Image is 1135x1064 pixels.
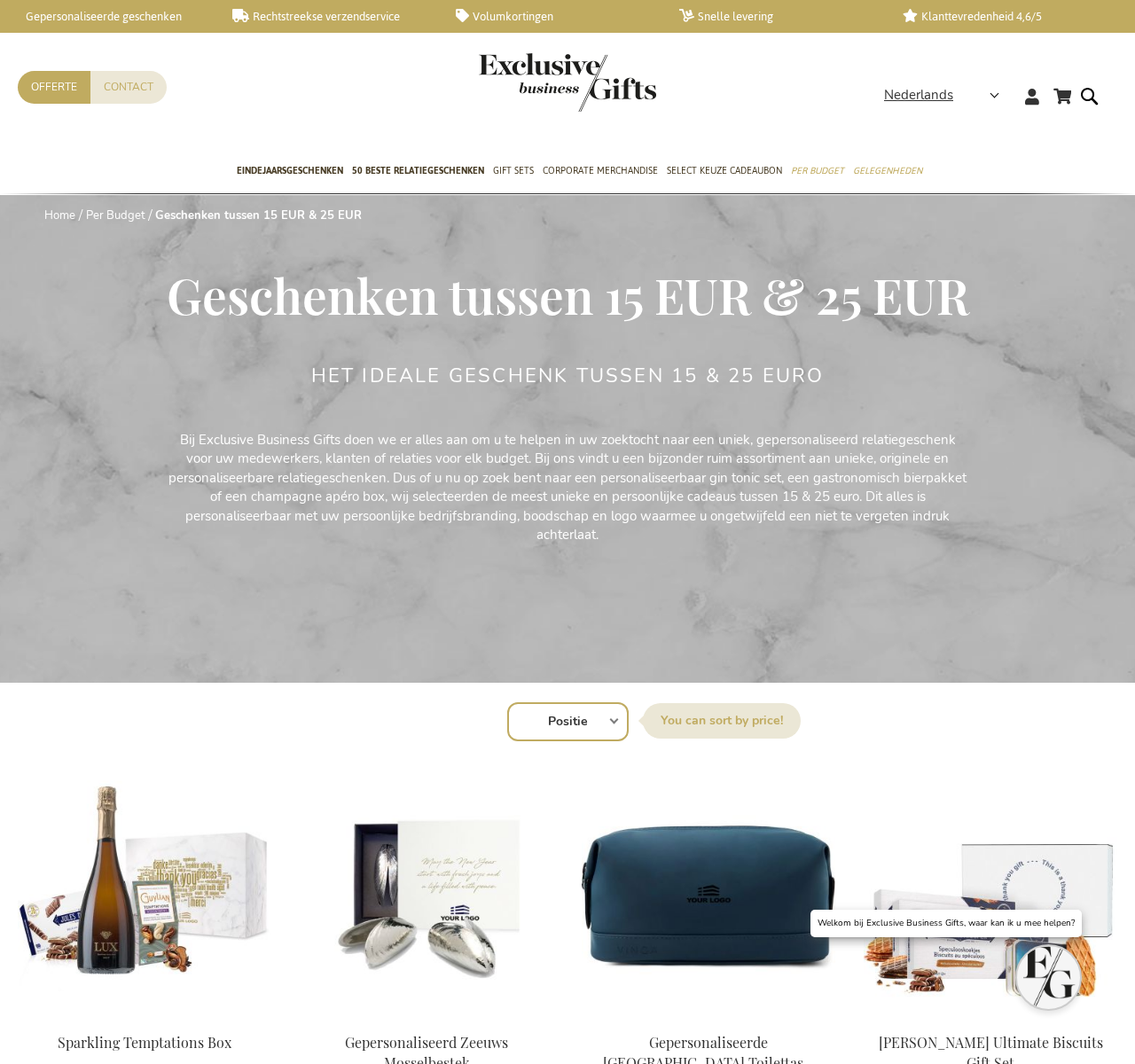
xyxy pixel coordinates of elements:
[237,150,343,194] a: Eindejaarsgeschenken
[667,161,782,180] span: Select Keuze Cadeaubon
[311,365,825,387] h2: Het ideale geschenk tussen 15 & 25 euro
[352,150,484,194] a: 50 beste relatiegeschenken
[582,770,835,1018] img: Personalised Baltimore Toiletry Bag - Blue
[479,53,656,112] img: Exclusive Business gifts logo
[791,161,844,180] span: Per Budget
[18,1011,271,1028] a: Sparkling Temptations Bpx
[903,9,1098,24] a: Klanttevredenheid 4,6/5
[155,207,362,223] strong: Geschenken tussen 15 EUR & 25 EUR
[58,1033,231,1052] a: Sparkling Temptations Box
[884,85,953,106] span: Nederlands
[300,1011,553,1028] a: Personalised Zeeland Mussel Cutlery
[168,431,967,545] p: Bij Exclusive Business Gifts doen we er alles aan om u te helpen in uw zoektocht naar een uniek, ...
[237,161,343,180] span: Eindejaarsgeschenken
[18,71,90,104] a: Offerte
[18,770,271,1018] img: Sparkling Temptations Bpx
[582,1011,835,1028] a: Personalised Baltimore Toiletry Bag - Blue
[493,161,534,180] span: Gift Sets
[667,150,782,194] a: Select Keuze Cadeaubon
[791,150,844,194] a: Per Budget
[493,150,534,194] a: Gift Sets
[853,161,922,180] span: Gelegenheden
[9,9,204,24] a: Gepersonaliseerde geschenken
[643,703,801,739] label: Sorteer op
[456,9,651,24] a: Volumkortingen
[864,1011,1117,1028] a: Jules Destrooper Ultimate Biscuits Gift Set
[543,150,658,194] a: Corporate Merchandise
[44,207,75,223] a: Home
[853,150,922,194] a: Gelegenheden
[167,262,969,327] span: Geschenken tussen 15 EUR & 25 EUR
[864,770,1117,1018] img: Jules Destrooper Ultimate Biscuits Gift Set
[479,53,567,112] a: store logo
[232,9,427,24] a: Rechtstreekse verzendservice
[352,161,484,180] span: 50 beste relatiegeschenken
[543,161,658,180] span: Corporate Merchandise
[679,9,874,24] a: Snelle levering
[300,770,553,1018] img: Personalised Zeeland Mussel Cutlery
[86,207,145,223] a: Per Budget
[90,71,167,104] a: Contact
